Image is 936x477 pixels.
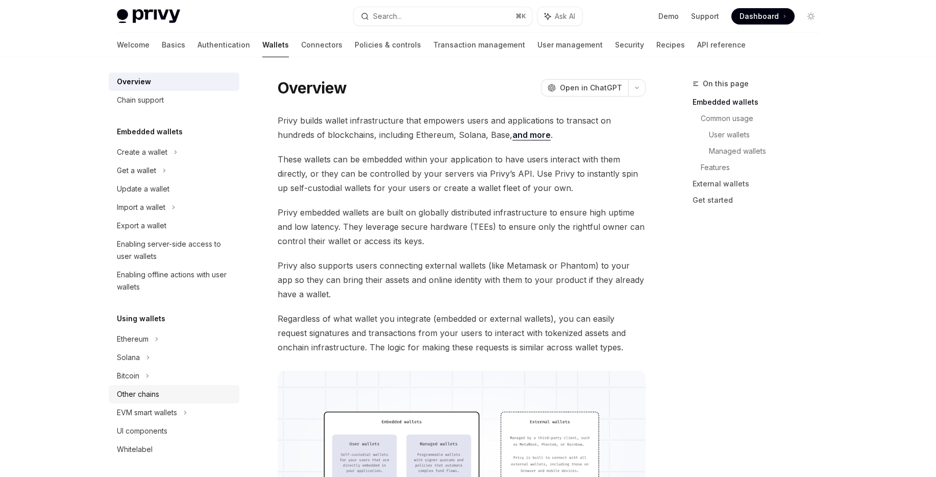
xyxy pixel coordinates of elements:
div: Update a wallet [117,183,169,195]
a: User wallets [709,127,827,143]
a: Overview [109,73,239,91]
a: Demo [658,11,679,21]
a: Recipes [656,33,685,57]
span: Ask AI [555,11,575,21]
a: Other chains [109,385,239,403]
a: and more [512,130,551,140]
button: Search...⌘K [354,7,532,26]
div: EVM smart wallets [117,407,177,419]
span: On this page [703,78,749,90]
a: Wallets [262,33,289,57]
div: Solana [117,351,140,364]
a: Whitelabel [109,440,239,459]
span: Privy embedded wallets are built on globally distributed infrastructure to ensure high uptime and... [278,205,646,248]
span: Privy also supports users connecting external wallets (like Metamask or Phantom) to your app so t... [278,258,646,301]
span: Regardless of what wallet you integrate (embedded or external wallets), you can easily request si... [278,312,646,354]
button: Ask AI [537,7,582,26]
a: Security [615,33,644,57]
a: Enabling offline actions with user wallets [109,266,239,296]
button: Toggle dark mode [803,8,819,25]
a: Update a wallet [109,180,239,198]
a: External wallets [693,176,827,192]
a: Enabling server-side access to user wallets [109,235,239,266]
a: Common usage [701,110,827,127]
div: Export a wallet [117,220,166,232]
h1: Overview [278,79,347,97]
a: Transaction management [433,33,525,57]
div: Overview [117,76,151,88]
a: Basics [162,33,185,57]
span: Open in ChatGPT [560,83,622,93]
div: Get a wallet [117,164,156,177]
div: Import a wallet [117,201,165,213]
span: These wallets can be embedded within your application to have users interact with them directly, ... [278,152,646,195]
a: Welcome [117,33,150,57]
span: Dashboard [740,11,779,21]
a: Export a wallet [109,217,239,235]
a: Managed wallets [709,143,827,159]
h5: Using wallets [117,313,165,325]
img: light logo [117,9,180,23]
a: Dashboard [731,8,795,25]
div: Ethereum [117,333,149,345]
span: Privy builds wallet infrastructure that empowers users and applications to transact on hundreds o... [278,113,646,142]
a: Chain support [109,91,239,109]
div: Search... [373,10,402,22]
span: ⌘ K [515,12,526,20]
div: Enabling offline actions with user wallets [117,269,233,293]
a: Connectors [301,33,342,57]
div: Bitcoin [117,370,139,382]
div: Create a wallet [117,146,167,158]
div: UI components [117,425,167,437]
a: Policies & controls [355,33,421,57]
a: Features [701,159,827,176]
div: Chain support [117,94,164,106]
div: Whitelabel [117,443,153,456]
button: Open in ChatGPT [541,79,628,97]
h5: Embedded wallets [117,126,183,138]
a: Get started [693,192,827,208]
a: Authentication [198,33,250,57]
div: Enabling server-side access to user wallets [117,238,233,263]
a: Support [691,11,719,21]
a: API reference [697,33,746,57]
div: Other chains [117,388,159,400]
a: UI components [109,422,239,440]
a: Embedded wallets [693,94,827,110]
a: User management [537,33,603,57]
